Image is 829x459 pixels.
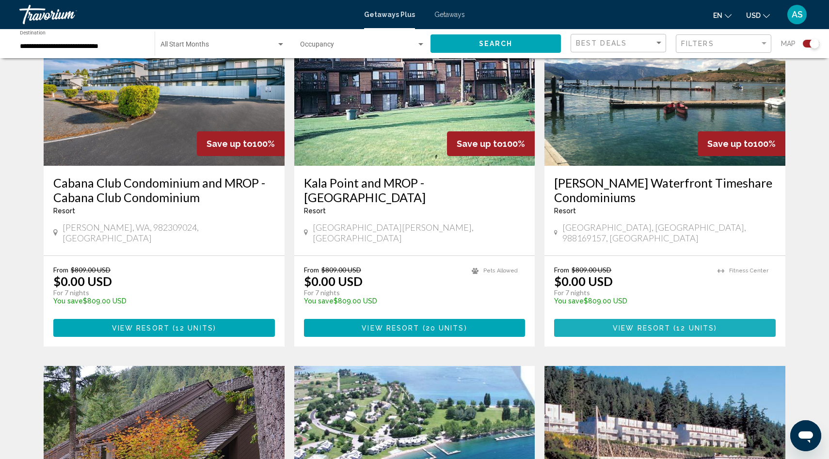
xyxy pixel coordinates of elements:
[572,266,611,274] span: $809.00 USD
[434,11,465,18] a: Getaways
[554,266,569,274] span: From
[784,4,810,25] button: User Menu
[554,297,708,305] p: $809.00 USD
[71,266,111,274] span: $809.00 USD
[457,139,503,149] span: Save up to
[681,40,714,47] span: Filters
[430,34,561,52] button: Search
[576,39,663,47] mat-select: Sort by
[304,319,526,337] button: View Resort(20 units)
[53,319,275,337] button: View Resort(12 units)
[792,10,803,19] span: AS
[419,324,467,332] span: ( )
[175,324,213,332] span: 12 units
[63,222,274,243] span: [PERSON_NAME], WA, 982309024, [GEOGRAPHIC_DATA]
[713,12,722,19] span: en
[576,39,627,47] span: Best Deals
[554,274,613,288] p: $0.00 USD
[304,297,462,305] p: $809.00 USD
[447,131,535,156] div: 100%
[304,175,526,205] a: Kala Point and MROP - [GEOGRAPHIC_DATA]
[554,288,708,297] p: For 7 nights
[554,207,576,215] span: Resort
[483,268,518,274] span: Pets Allowed
[746,12,761,19] span: USD
[170,324,216,332] span: ( )
[112,324,170,332] span: View Resort
[53,175,275,205] a: Cabana Club Condominium and MROP - Cabana Club Condominium
[313,222,525,243] span: [GEOGRAPHIC_DATA][PERSON_NAME], [GEOGRAPHIC_DATA]
[676,34,771,54] button: Filter
[207,139,253,149] span: Save up to
[53,207,75,215] span: Resort
[304,266,319,274] span: From
[729,268,768,274] span: Fitness Center
[698,131,785,156] div: 100%
[304,288,462,297] p: For 7 nights
[53,274,112,288] p: $0.00 USD
[364,11,415,18] a: Getaways Plus
[304,207,326,215] span: Resort
[790,420,821,451] iframe: Button to launch messaging window
[197,131,285,156] div: 100%
[294,11,535,166] img: ii_kap1.jpg
[707,139,753,149] span: Save up to
[426,324,464,332] span: 20 units
[554,175,776,205] a: [PERSON_NAME] Waterfront Timeshare Condominiums
[479,40,513,48] span: Search
[781,37,796,50] span: Map
[53,288,265,297] p: For 7 nights
[746,8,770,22] button: Change currency
[670,324,717,332] span: ( )
[554,319,776,337] button: View Resort(12 units)
[562,222,776,243] span: [GEOGRAPHIC_DATA], [GEOGRAPHIC_DATA], 988169157, [GEOGRAPHIC_DATA]
[53,297,265,305] p: $809.00 USD
[613,324,670,332] span: View Resort
[304,297,334,305] span: You save
[321,266,361,274] span: $809.00 USD
[44,11,285,166] img: ii_cab1.jpg
[53,297,83,305] span: You save
[554,297,584,305] span: You save
[362,324,419,332] span: View Resort
[19,5,354,24] a: Travorium
[304,274,363,288] p: $0.00 USD
[544,11,785,166] img: ii_pwc1.jpg
[53,266,68,274] span: From
[713,8,732,22] button: Change language
[676,324,714,332] span: 12 units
